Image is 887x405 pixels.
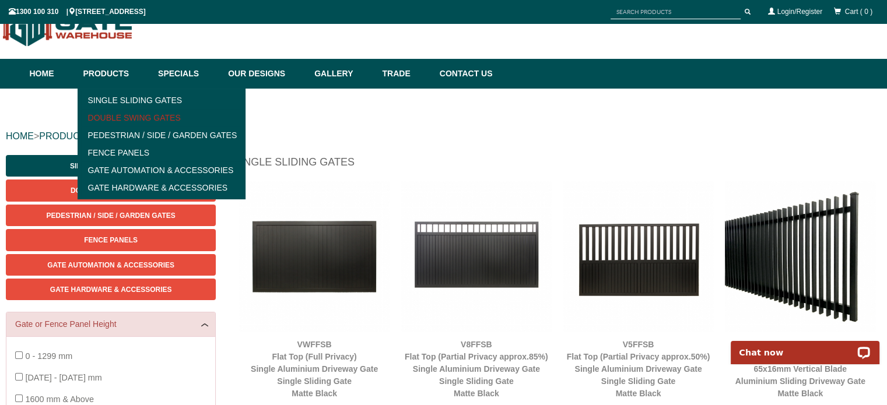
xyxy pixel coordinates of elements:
[845,8,872,16] span: Cart ( 0 )
[84,236,138,244] span: Fence Panels
[25,395,94,404] span: 1600 mm & Above
[6,131,34,141] a: HOME
[6,279,216,300] a: Gate Hardware & Accessories
[434,59,493,89] a: Contact Us
[735,340,865,398] a: VBFFSBReady to Install Fully Welded 65x16mm Vertical BladeAluminium Sliding Driveway GateMatte Black
[81,91,243,109] a: Single Sliding Gates
[81,179,243,196] a: Gate Hardware & Accessories
[81,161,243,179] a: Gate Automation & Accessories
[725,181,875,332] img: VBFFSB - Ready to Install Fully Welded 65x16mm Vertical Blade - Aluminium Sliding Driveway Gate -...
[15,318,206,330] a: Gate or Fence Panel Height
[9,8,146,16] span: 1300 100 310 | [STREET_ADDRESS]
[71,186,151,195] span: Double Swing Gates
[70,162,152,170] span: Single Sliding Gates
[81,109,243,126] a: Double Swing Gates
[6,179,216,201] a: Double Swing Gates
[233,155,881,175] h1: Single Sliding Gates
[222,59,308,89] a: Our Designs
[723,327,887,364] iframe: LiveChat chat widget
[6,118,881,155] div: > >
[567,340,710,398] a: V5FFSBFlat Top (Partial Privacy approx.50%)Single Aluminium Driveway GateSingle Sliding GateMatte...
[78,59,153,89] a: Products
[239,181,390,332] img: VWFFSB - Flat Top (Full Privacy) - Single Aluminium Driveway Gate - Single Sliding Gate - Matte B...
[81,144,243,161] a: Fence Panels
[308,59,376,89] a: Gallery
[376,59,433,89] a: Trade
[563,181,714,332] img: V5FFSB - Flat Top (Partial Privacy approx.50%) - Single Aluminium Driveway Gate - Single Sliding ...
[251,340,378,398] a: VWFFSBFlat Top (Full Privacy)Single Aluminium Driveway GateSingle Sliding GateMatte Black
[25,373,101,382] span: [DATE] - [DATE] mm
[81,126,243,144] a: Pedestrian / Side / Garden Gates
[611,5,741,19] input: SEARCH PRODUCTS
[47,261,174,269] span: Gate Automation & Accessories
[401,181,552,332] img: V8FFSB - Flat Top (Partial Privacy approx.85%) - Single Aluminium Driveway Gate - Single Sliding ...
[50,286,172,294] span: Gate Hardware & Accessories
[152,59,222,89] a: Specials
[6,254,216,276] a: Gate Automation & Accessories
[6,229,216,251] a: Fence Panels
[405,340,548,398] a: V8FFSBFlat Top (Partial Privacy approx.85%)Single Aluminium Driveway GateSingle Sliding GateMatte...
[6,155,216,177] a: Single Sliding Gates
[47,212,176,220] span: Pedestrian / Side / Garden Gates
[39,131,92,141] a: PRODUCTS
[6,205,216,226] a: Pedestrian / Side / Garden Gates
[30,59,78,89] a: Home
[25,351,72,361] span: 0 - 1299 mm
[777,8,822,16] a: Login/Register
